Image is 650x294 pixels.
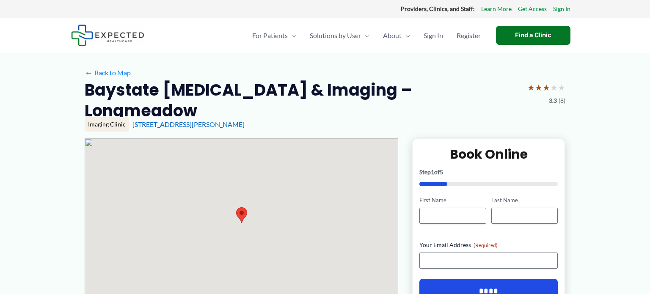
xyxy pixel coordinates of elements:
[71,25,144,46] img: Expected Healthcare Logo - side, dark font, small
[457,21,481,50] span: Register
[85,66,131,79] a: ←Back to Map
[132,120,245,128] a: [STREET_ADDRESS][PERSON_NAME]
[553,3,570,14] a: Sign In
[419,196,486,204] label: First Name
[559,95,565,106] span: (8)
[550,80,558,95] span: ★
[440,168,443,176] span: 5
[383,21,402,50] span: About
[417,21,450,50] a: Sign In
[310,21,361,50] span: Solutions by User
[419,169,558,175] p: Step of
[419,241,558,249] label: Your Email Address
[376,21,417,50] a: AboutMenu Toggle
[361,21,369,50] span: Menu Toggle
[558,80,565,95] span: ★
[303,21,376,50] a: Solutions by UserMenu Toggle
[491,196,558,204] label: Last Name
[252,21,288,50] span: For Patients
[419,146,558,162] h2: Book Online
[535,80,543,95] span: ★
[450,21,487,50] a: Register
[401,5,475,12] strong: Providers, Clinics, and Staff:
[431,168,434,176] span: 1
[245,21,487,50] nav: Primary Site Navigation
[518,3,547,14] a: Get Access
[288,21,296,50] span: Menu Toggle
[496,26,570,45] a: Find a Clinic
[474,242,498,248] span: (Required)
[481,3,512,14] a: Learn More
[543,80,550,95] span: ★
[85,69,93,77] span: ←
[85,80,521,121] h2: Baystate [MEDICAL_DATA] & Imaging – Longmeadow
[402,21,410,50] span: Menu Toggle
[424,21,443,50] span: Sign In
[527,80,535,95] span: ★
[549,95,557,106] span: 3.3
[85,117,129,132] div: Imaging Clinic
[245,21,303,50] a: For PatientsMenu Toggle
